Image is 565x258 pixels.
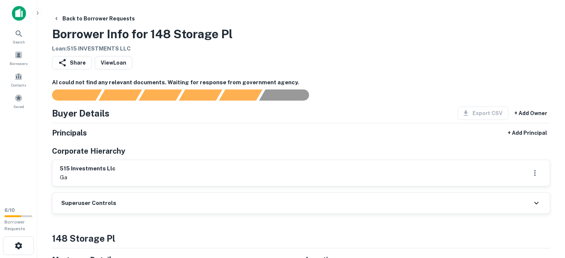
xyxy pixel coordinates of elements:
div: Your request is received and processing... [98,89,142,101]
p: ga [60,173,116,182]
span: Search [13,39,25,45]
a: Saved [2,91,35,111]
a: ViewLoan [95,56,132,69]
button: + Add Principal [505,126,550,140]
button: + Add Owner [512,107,550,120]
h5: Principals [52,127,87,138]
div: Principals found, AI now looking for contact information... [179,89,222,101]
div: AI fulfillment process complete. [259,89,318,101]
a: Borrowers [2,48,35,68]
h6: 515 investments llc [60,164,116,173]
div: Principals found, still searching for contact information. This may take time... [219,89,262,101]
a: Contacts [2,69,35,89]
h6: Loan : 515 INVESTMENTS LLC [52,45,233,53]
img: capitalize-icon.png [12,6,26,21]
button: Share [52,56,92,69]
h6: Superuser Controls [61,199,116,208]
span: Borrower Requests [4,219,25,231]
span: Saved [13,104,24,110]
span: Contacts [11,82,26,88]
span: 6 / 10 [4,208,15,213]
h6: AI could not find any relevant documents. Waiting for response from government agency. [52,78,550,87]
a: Search [2,26,35,46]
iframe: Chat Widget [528,199,565,234]
h4: Buyer Details [52,107,110,120]
h5: Corporate Hierarchy [52,146,125,157]
div: Documents found, AI parsing details... [139,89,182,101]
button: Back to Borrower Requests [51,12,138,25]
h3: Borrower Info for 148 Storage Pl [52,25,233,43]
div: Sending borrower request to AI... [43,89,99,101]
span: Borrowers [10,61,27,66]
h4: 148 storage pl [52,232,550,245]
